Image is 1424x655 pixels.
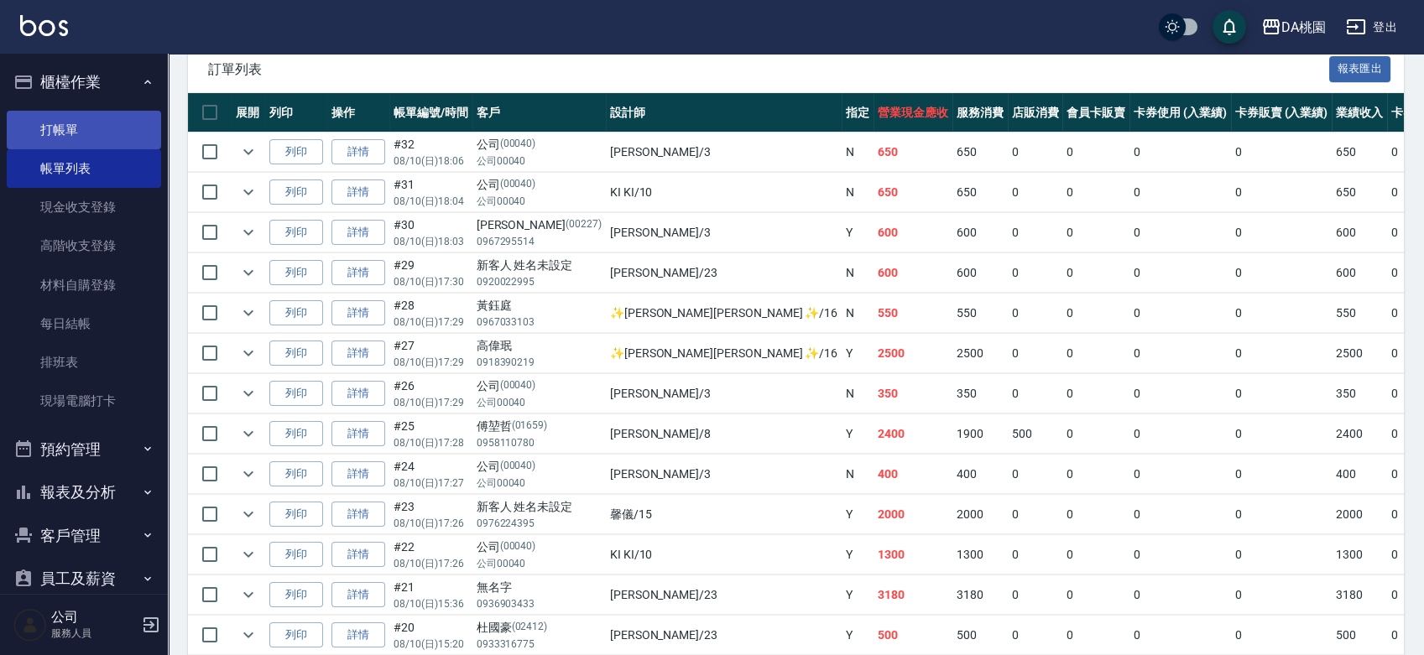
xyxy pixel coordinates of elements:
[874,455,952,494] td: 400
[500,176,536,194] p: (00040)
[269,179,323,205] button: 列印
[1332,294,1387,333] td: 550
[1231,616,1333,655] td: 0
[269,421,323,447] button: 列印
[7,226,161,265] a: 高階收支登錄
[477,596,602,611] p: 0936903433
[1231,294,1333,333] td: 0
[394,435,468,450] p: 08/10 (日) 17:28
[1062,93,1129,133] th: 會員卡販賣
[606,495,842,534] td: 馨儀 /15
[1008,495,1063,534] td: 0
[477,257,602,274] div: 新客人 姓名未設定
[606,213,842,252] td: [PERSON_NAME] /3
[51,609,137,626] h5: 公司
[1332,616,1387,655] td: 500
[7,188,161,226] a: 現金收支登錄
[1231,535,1333,574] td: 0
[394,315,468,330] p: 08/10 (日) 17:29
[1062,173,1129,212] td: 0
[952,455,1008,494] td: 400
[1062,213,1129,252] td: 0
[269,542,323,568] button: 列印
[269,622,323,648] button: 列印
[236,502,261,527] button: expand row
[477,637,602,652] p: 0933316775
[952,495,1008,534] td: 2000
[389,495,472,534] td: #23
[1332,575,1387,615] td: 3180
[606,455,842,494] td: [PERSON_NAME] /3
[1062,495,1129,534] td: 0
[389,455,472,494] td: #24
[7,470,161,514] button: 報表及分析
[500,458,536,476] p: (00040)
[7,111,161,149] a: 打帳單
[874,616,952,655] td: 500
[1213,10,1246,44] button: save
[7,304,161,343] a: 每日結帳
[269,461,323,487] button: 列印
[236,622,261,647] button: expand row
[1062,455,1129,494] td: 0
[389,616,472,655] td: #20
[842,455,874,494] td: N
[269,502,323,528] button: 列印
[1008,374,1063,413] td: 0
[606,294,842,333] td: ✨[PERSON_NAME][PERSON_NAME] ✨ /16
[477,176,602,194] div: 公司
[389,334,472,373] td: #27
[236,461,261,486] button: expand row
[13,608,47,642] img: Person
[389,133,472,172] td: #32
[236,340,261,366] button: expand row
[331,139,385,165] a: 詳情
[236,381,261,406] button: expand row
[1062,253,1129,293] td: 0
[477,274,602,289] p: 0920022995
[394,476,468,491] p: 08/10 (日) 17:27
[952,133,1008,172] td: 650
[477,136,602,153] div: 公司
[1008,334,1063,373] td: 0
[477,153,602,169] p: 公司00040
[1062,575,1129,615] td: 0
[1062,414,1129,454] td: 0
[874,334,952,373] td: 2500
[606,133,842,172] td: [PERSON_NAME] /3
[477,395,602,410] p: 公司00040
[236,179,261,205] button: expand row
[500,538,536,556] p: (00040)
[394,234,468,249] p: 08/10 (日) 18:03
[1231,334,1333,373] td: 0
[477,619,602,637] div: 杜國豪
[331,421,385,447] a: 詳情
[1332,414,1387,454] td: 2400
[394,355,468,370] p: 08/10 (日) 17:29
[1062,133,1129,172] td: 0
[7,557,161,600] button: 員工及薪資
[472,93,606,133] th: 客戶
[500,377,536,395] p: (00040)
[394,274,468,289] p: 08/10 (日) 17:30
[1129,253,1231,293] td: 0
[500,136,536,153] p: (00040)
[269,139,323,165] button: 列印
[477,516,602,531] p: 0976224395
[952,294,1008,333] td: 550
[1332,334,1387,373] td: 2500
[1062,535,1129,574] td: 0
[842,213,874,252] td: Y
[389,93,472,133] th: 帳單編號/時間
[269,220,323,246] button: 列印
[477,337,602,355] div: 高偉珉
[1008,213,1063,252] td: 0
[477,234,602,249] p: 0967295514
[606,173,842,212] td: KI KI /10
[1129,294,1231,333] td: 0
[394,153,468,169] p: 08/10 (日) 18:06
[477,538,602,556] div: 公司
[1129,213,1231,252] td: 0
[269,340,323,366] button: 列印
[842,253,874,293] td: N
